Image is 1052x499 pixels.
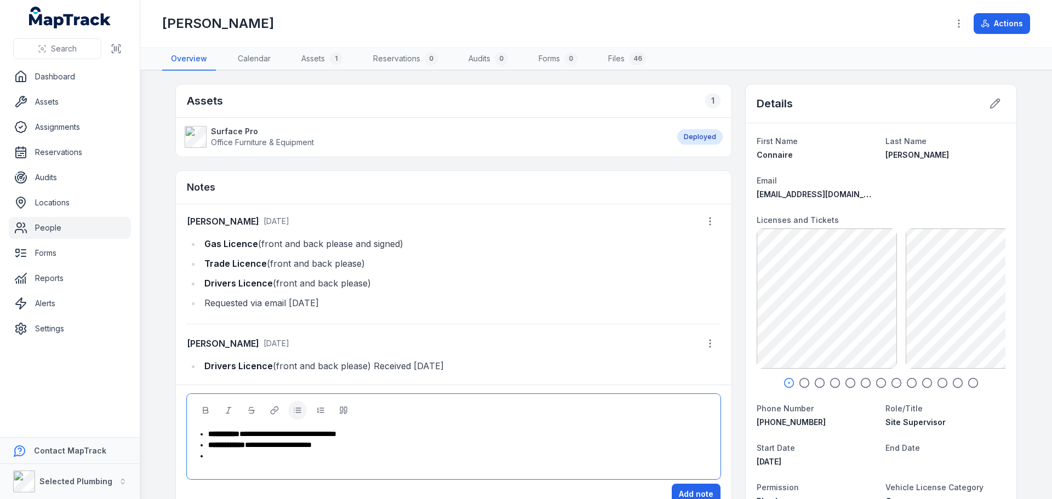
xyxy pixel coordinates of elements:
[629,52,647,65] div: 46
[9,318,131,340] a: Settings
[757,457,781,466] time: 9/24/2024, 12:00:00 AM
[677,129,723,145] div: Deployed
[757,150,793,159] span: Connaire
[185,126,666,148] a: Surface ProOffice Furniture & Equipment
[264,216,289,226] time: 8/20/2025, 12:29:50 PM
[9,66,131,88] a: Dashboard
[293,48,351,71] a: Assets1
[364,48,447,71] a: Reservations0
[885,136,927,146] span: Last Name
[264,339,289,348] span: [DATE]
[311,401,330,420] button: Ordered List
[757,136,798,146] span: First Name
[757,457,781,466] span: [DATE]
[757,190,889,199] span: [EMAIL_ADDRESS][DOMAIN_NAME]
[757,176,777,185] span: Email
[885,483,984,492] span: Vehicle License Category
[265,401,284,420] button: Link
[39,477,112,486] strong: Selected Plumbing
[885,404,923,413] span: Role/Title
[334,401,353,420] button: Blockquote
[530,48,586,71] a: Forms0
[219,401,238,420] button: Italic
[757,417,826,427] span: [PHONE_NUMBER]
[204,238,258,249] strong: Gas Licence
[757,96,793,111] h2: Details
[201,236,721,251] li: (front and back please and signed)
[495,52,508,65] div: 0
[9,116,131,138] a: Assignments
[9,217,131,239] a: People
[9,242,131,264] a: Forms
[229,48,279,71] a: Calendar
[201,276,721,291] li: (front and back please)
[51,43,77,54] span: Search
[757,443,795,452] span: Start Date
[211,137,314,147] span: Office Furniture & Equipment
[757,483,799,492] span: Permission
[9,292,131,314] a: Alerts
[9,192,131,214] a: Locations
[13,38,101,59] button: Search
[187,180,215,195] h3: Notes
[34,446,106,455] strong: Contact MapTrack
[201,256,721,271] li: (front and back please)
[187,337,259,350] strong: [PERSON_NAME]
[757,215,839,225] span: Licenses and Tickets
[460,48,517,71] a: Audits0
[242,401,261,420] button: Strikethrough
[757,404,814,413] span: Phone Number
[201,358,721,374] li: (front and back please) Received [DATE]
[288,401,307,420] button: Bulleted List
[162,48,216,71] a: Overview
[196,401,215,420] button: Bold
[162,15,274,32] h1: [PERSON_NAME]
[885,417,946,427] span: Site Supervisor
[564,52,578,65] div: 0
[211,126,314,137] strong: Surface Pro
[204,360,273,371] strong: Drivers Licence
[9,91,131,113] a: Assets
[204,258,267,269] strong: Trade Licence
[9,267,131,289] a: Reports
[705,93,721,108] div: 1
[264,339,289,348] time: 8/28/2025, 3:55:39 PM
[599,48,655,71] a: Files46
[204,278,273,289] strong: Drivers Licence
[264,216,289,226] span: [DATE]
[885,150,949,159] span: [PERSON_NAME]
[187,215,259,228] strong: [PERSON_NAME]
[187,93,223,108] h2: Assets
[974,13,1030,34] button: Actions
[29,7,111,28] a: MapTrack
[201,295,721,311] li: Requested via email [DATE]
[425,52,438,65] div: 0
[885,443,920,452] span: End Date
[9,141,131,163] a: Reservations
[9,167,131,188] a: Audits
[329,52,342,65] div: 1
